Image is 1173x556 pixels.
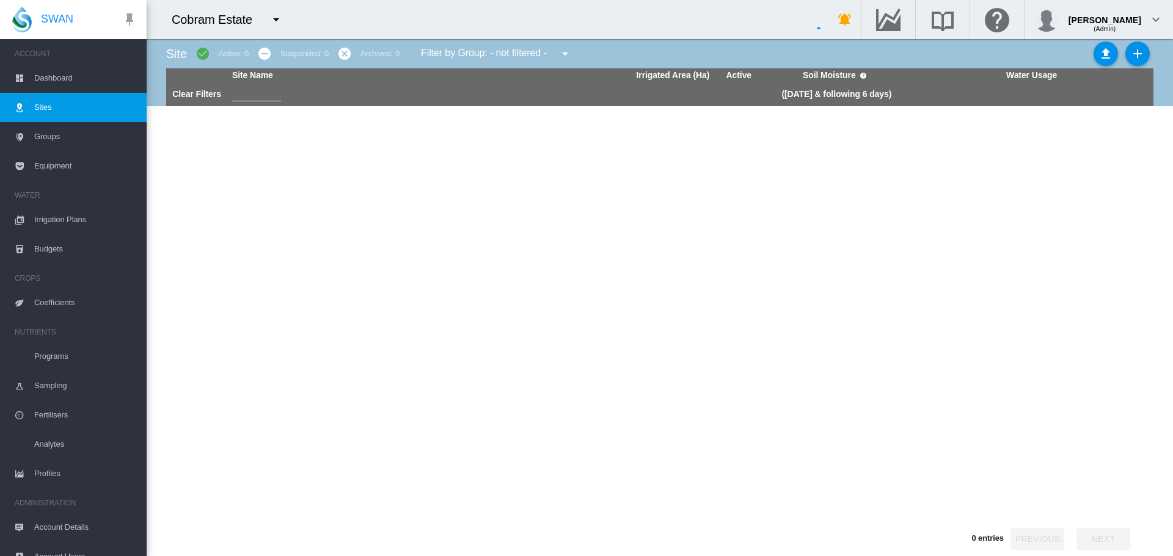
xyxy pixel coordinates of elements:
[34,430,137,459] span: Analytes
[34,342,137,371] span: Programs
[166,47,187,60] span: Site
[34,63,137,93] span: Dashboard
[269,12,283,27] md-icon: icon-menu-down
[15,493,137,513] span: ADMINISTRATION
[195,46,210,61] md-icon: icon-checkbox-marked-circle
[172,89,221,99] a: Clear Filters
[928,12,957,27] md-icon: Search the knowledge base
[763,83,910,106] th: ([DATE] & following 6 days)
[34,93,137,122] span: Sites
[34,513,137,542] span: Account Details
[34,205,137,234] span: Irrigation Plans
[412,42,581,66] div: Filter by Group: - not filtered -
[15,186,137,205] span: WATER
[227,68,471,83] th: Site Name
[856,68,871,83] md-icon: icon-help-circle
[1010,528,1064,550] button: Previous
[1094,42,1118,66] button: Sites Bulk Import
[1149,12,1163,27] md-icon: icon-chevron-down
[1130,46,1145,61] md-icon: icon-plus
[34,151,137,181] span: Equipment
[34,122,137,151] span: Groups
[219,48,249,59] div: Active: 0
[34,400,137,430] span: Fertilisers
[34,371,137,400] span: Sampling
[172,11,263,28] div: Cobram Estate
[264,7,288,32] button: icon-menu-down
[971,533,1004,543] span: 0 entries
[34,288,137,317] span: Coefficients
[257,46,272,61] md-icon: icon-minus-circle
[1034,7,1059,32] img: profile.jpg
[1076,528,1130,550] button: Next
[553,42,577,66] button: icon-menu-down
[1094,26,1116,32] span: (Admin)
[833,7,857,32] button: icon-bell-ring
[1098,46,1113,61] md-icon: icon-upload
[337,46,352,61] md-icon: icon-cancel
[471,68,715,83] th: Irrigated Area (Ha)
[15,269,137,288] span: CROPS
[982,12,1012,27] md-icon: Click here for help
[15,44,137,63] span: ACCOUNT
[34,459,137,488] span: Profiles
[714,68,763,83] th: Active
[280,48,329,59] div: Suspended: 0
[910,68,1153,83] th: Water Usage
[558,46,572,61] md-icon: icon-menu-down
[874,12,903,27] md-icon: Go to the Data Hub
[15,322,137,342] span: NUTRIENTS
[360,48,400,59] div: Archived: 0
[838,12,852,27] md-icon: icon-bell-ring
[41,12,73,27] span: SWAN
[122,12,137,27] md-icon: icon-pin
[763,68,910,83] th: Soil Moisture
[12,7,32,32] img: SWAN-Landscape-Logo-Colour-drop.png
[34,234,137,264] span: Budgets
[1125,42,1150,66] button: Add New Site, define start date
[1069,9,1141,21] div: [PERSON_NAME]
